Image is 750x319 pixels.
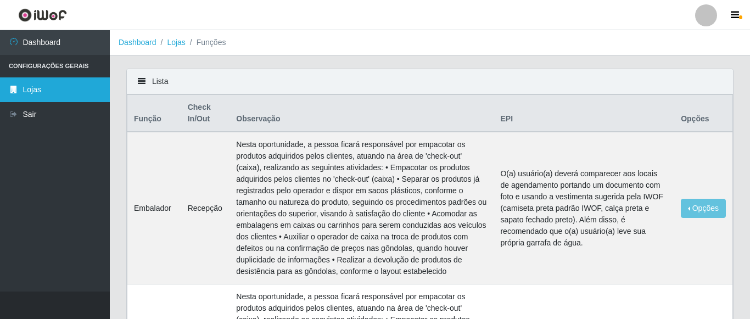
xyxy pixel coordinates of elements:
td: Recepção [181,132,230,284]
a: Lojas [167,38,185,47]
button: Opções [681,199,726,218]
th: EPI [494,95,674,132]
img: CoreUI Logo [18,8,67,22]
td: Nesta oportunidade, a pessoa ficará responsável por empacotar os produtos adquiridos pelos client... [230,132,494,284]
div: Lista [127,69,733,94]
td: Embalador [127,132,181,284]
th: Observação [230,95,494,132]
li: Funções [186,37,226,48]
th: Opções [674,95,732,132]
a: Dashboard [119,38,156,47]
nav: breadcrumb [110,30,750,55]
th: Check In/Out [181,95,230,132]
td: O(a) usuário(a) deverá comparecer aos locais de agendamento portando um documento com foto e usan... [494,132,674,284]
th: Função [127,95,181,132]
